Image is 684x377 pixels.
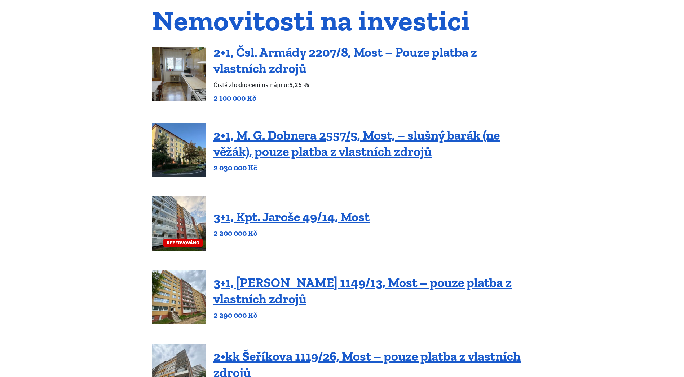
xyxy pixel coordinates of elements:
[213,44,477,76] a: 2+1, Čsl. Armády 2207/8, Most – Pouze platba z vlastních zdrojů
[163,239,203,247] span: REZERVOVÁNO
[213,127,500,159] a: 2+1, M. G. Dobnera 2557/5, Most, – slušný barák (ne věžák), pouze platba z vlastních zdrojů
[213,228,370,238] p: 2 200 000 Kč
[152,8,532,32] h1: Nemovitosti na investici
[213,275,512,307] a: 3+1, [PERSON_NAME] 1149/13, Most – pouze platba z vlastních zdrojů
[289,81,309,89] b: 5,26 %
[213,93,532,103] p: 2 100 000 Kč
[213,209,370,225] a: 3+1, Kpt. Jaroše 49/14, Most
[152,196,206,251] a: REZERVOVÁNO
[213,310,532,320] p: 2 290 000 Kč
[213,80,532,90] p: Čisté zhodnocení na nájmu:
[213,163,532,173] p: 2 030 000 Kč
